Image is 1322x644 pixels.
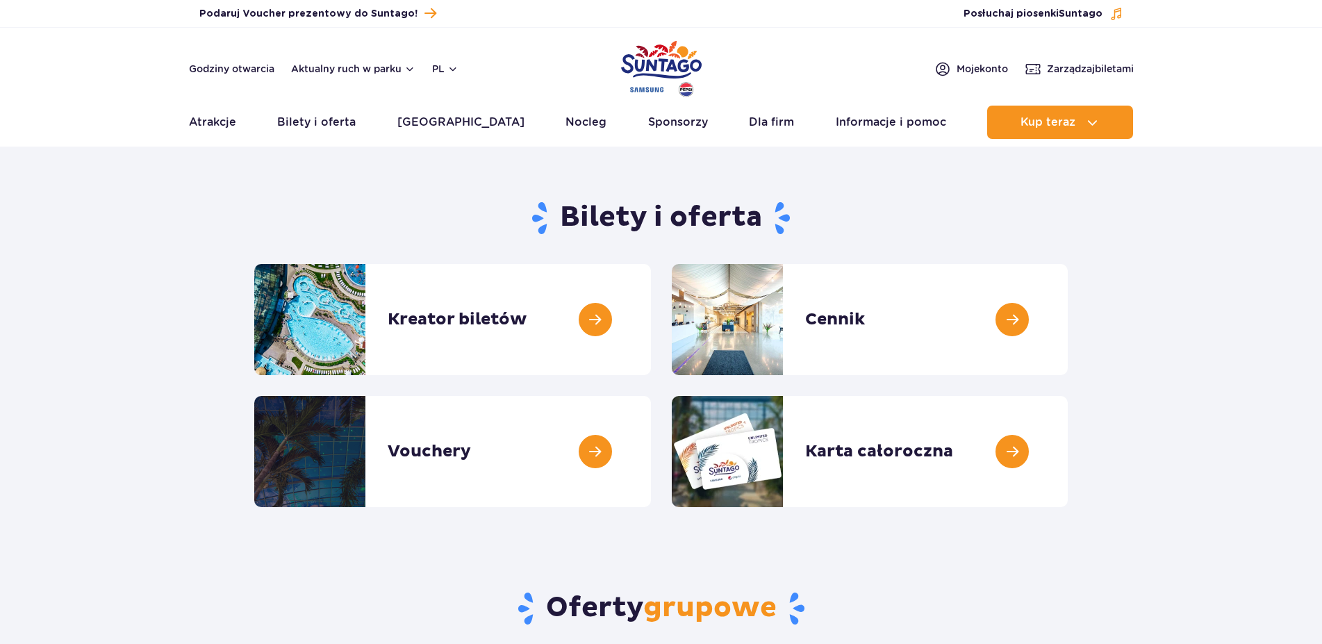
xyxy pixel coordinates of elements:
a: Godziny otwarcia [189,62,274,76]
button: Aktualny ruch w parku [291,63,415,74]
a: Atrakcje [189,106,236,139]
a: Park of Poland [621,35,702,99]
a: [GEOGRAPHIC_DATA] [397,106,524,139]
span: Kup teraz [1021,116,1075,129]
button: Kup teraz [987,106,1133,139]
a: Nocleg [565,106,606,139]
span: grupowe [643,591,777,625]
span: Suntago [1059,9,1102,19]
h1: Bilety i oferta [254,200,1068,236]
button: Posłuchaj piosenkiSuntago [964,7,1123,21]
a: Sponsorzy [648,106,708,139]
span: Moje konto [957,62,1008,76]
h2: Oferty [254,591,1068,627]
a: Podaruj Voucher prezentowy do Suntago! [199,4,436,23]
span: Zarządzaj biletami [1047,62,1134,76]
span: Podaruj Voucher prezentowy do Suntago! [199,7,418,21]
a: Bilety i oferta [277,106,356,139]
a: Zarządzajbiletami [1025,60,1134,77]
a: Informacje i pomoc [836,106,946,139]
button: pl [432,62,458,76]
a: Mojekonto [934,60,1008,77]
span: Posłuchaj piosenki [964,7,1102,21]
a: Dla firm [749,106,794,139]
